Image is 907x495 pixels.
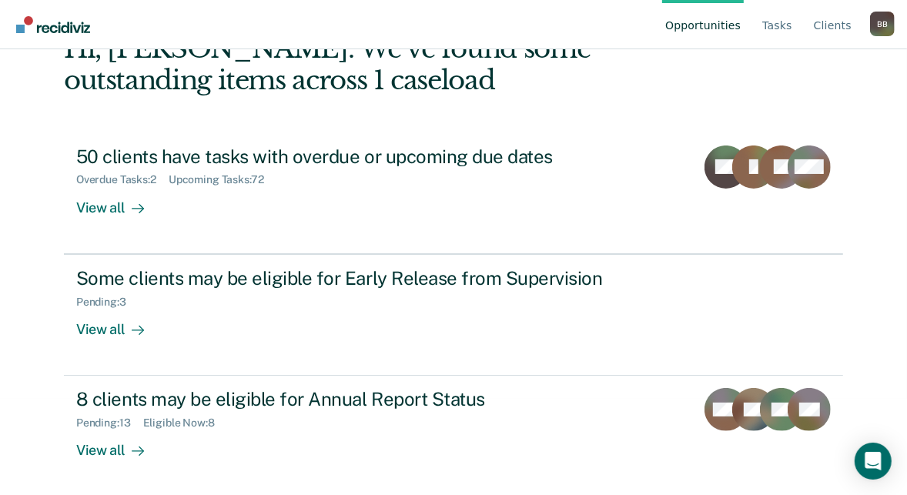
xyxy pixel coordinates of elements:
a: 50 clients have tasks with overdue or upcoming due datesOverdue Tasks:2Upcoming Tasks:72View all [64,133,843,254]
div: View all [76,186,162,216]
div: Some clients may be eligible for Early Release from Supervision [76,267,617,289]
div: View all [76,430,162,460]
div: Eligible Now : 8 [143,416,227,430]
div: 50 clients have tasks with overdue or upcoming due dates [76,145,617,168]
div: Hi, [PERSON_NAME]. We’ve found some outstanding items across 1 caseload [64,33,688,96]
div: 8 clients may be eligible for Annual Report Status [76,388,617,410]
div: View all [76,308,162,338]
div: Upcoming Tasks : 72 [169,173,276,186]
img: Recidiviz [16,16,90,33]
div: Overdue Tasks : 2 [76,173,169,186]
button: Profile dropdown button [870,12,895,36]
div: B B [870,12,895,36]
div: Open Intercom Messenger [855,443,892,480]
a: Some clients may be eligible for Early Release from SupervisionPending:3View all [64,254,843,376]
div: Pending : 13 [76,416,143,430]
div: Pending : 3 [76,296,139,309]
